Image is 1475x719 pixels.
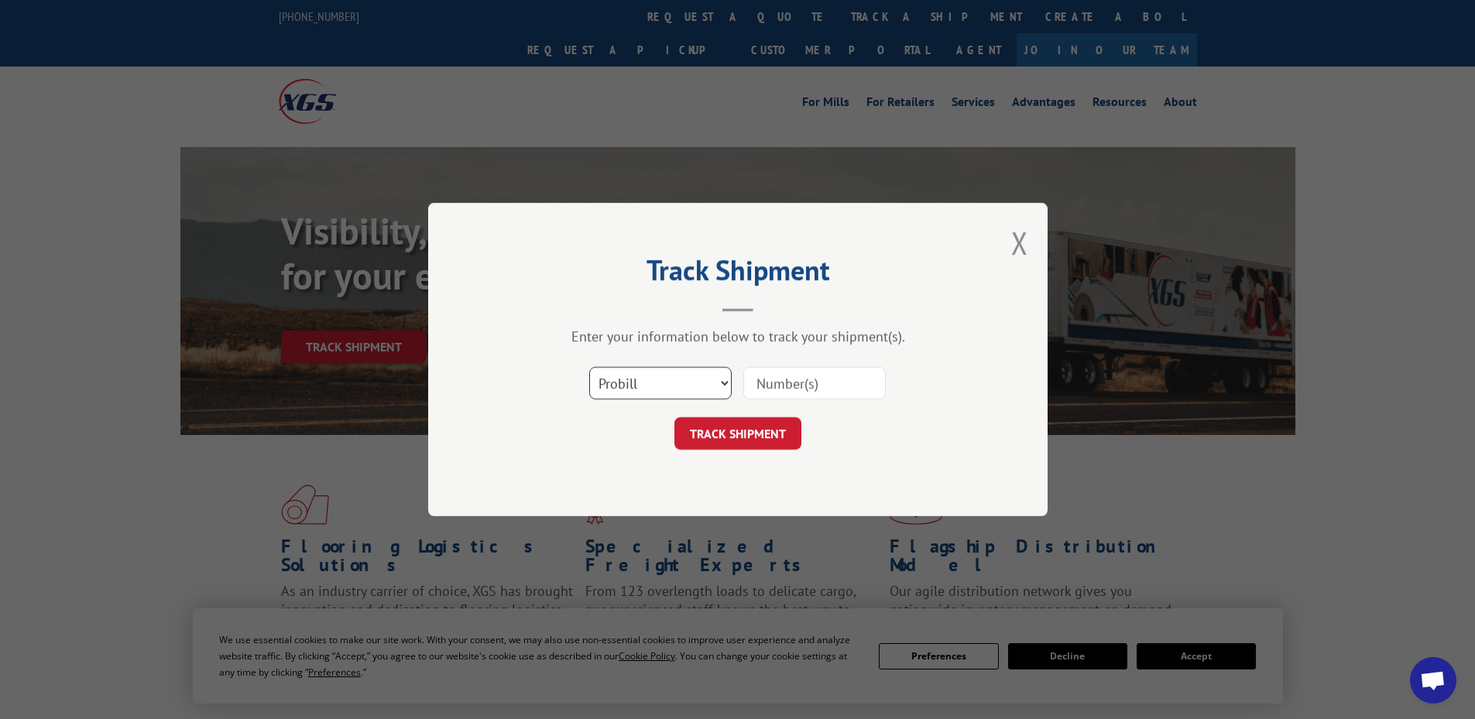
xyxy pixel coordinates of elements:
[1011,222,1028,263] button: Close modal
[743,367,886,399] input: Number(s)
[506,259,970,289] h2: Track Shipment
[674,417,801,450] button: TRACK SHIPMENT
[1410,657,1456,704] div: Open chat
[506,327,970,345] div: Enter your information below to track your shipment(s).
